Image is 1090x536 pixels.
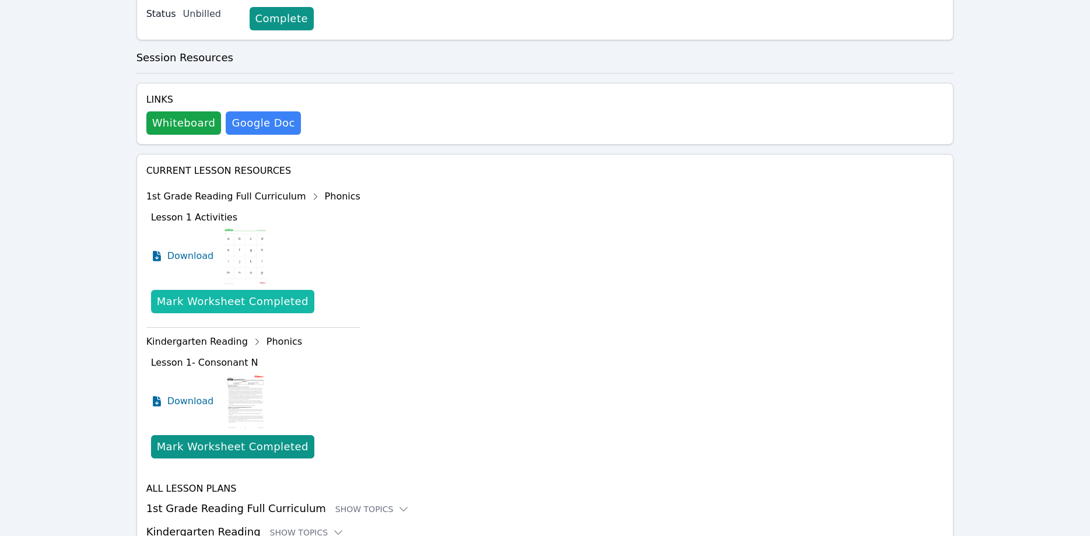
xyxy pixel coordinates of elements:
button: Show Topics [335,503,410,515]
button: Whiteboard [146,111,222,135]
button: Mark Worksheet Completed [151,290,314,313]
span: Download [167,394,214,408]
h4: All Lesson Plans [146,482,944,496]
div: Unbilled [183,7,240,21]
a: Complete [250,7,314,30]
div: Mark Worksheet Completed [157,293,309,310]
span: Lesson 1 Activities [151,212,237,223]
a: Google Doc [226,111,300,135]
button: Mark Worksheet Completed [151,435,314,458]
img: Lesson 1 Activities [223,227,268,285]
div: Kindergarten Reading Phonics [146,332,360,351]
a: Download [151,227,214,285]
h3: Session Resources [136,50,954,66]
h3: 1st Grade Reading Full Curriculum [146,500,944,517]
img: Lesson 1- Consonant N [223,372,268,430]
span: Lesson 1- Consonant N [151,357,258,368]
div: 1st Grade Reading Full Curriculum Phonics [146,187,360,206]
span: Download [167,249,214,263]
h4: Links [146,93,301,107]
h4: Current Lesson Resources [146,164,944,178]
a: Download [151,372,214,430]
label: Status [146,7,176,21]
div: Mark Worksheet Completed [157,439,309,455]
